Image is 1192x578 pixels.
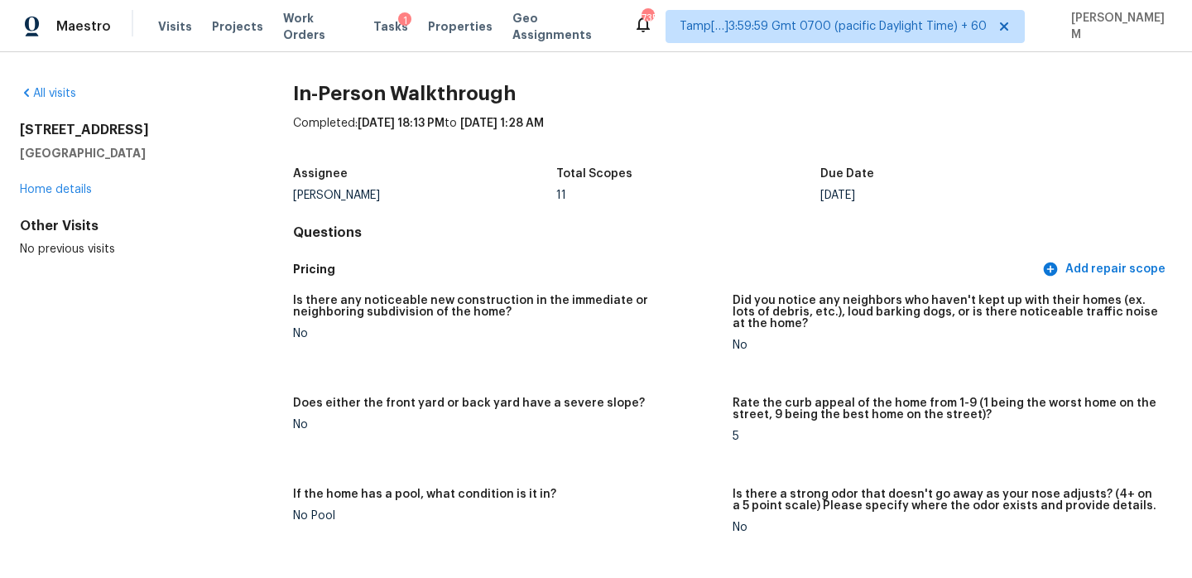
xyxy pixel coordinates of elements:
[820,190,1084,201] div: [DATE]
[293,190,557,201] div: [PERSON_NAME]
[680,18,987,35] span: Tamp[…]3:59:59 Gmt 0700 (pacific Daylight Time) + 60
[373,21,408,32] span: Tasks
[20,218,240,234] div: Other Visits
[20,145,240,161] h5: [GEOGRAPHIC_DATA]
[212,18,263,35] span: Projects
[293,85,1172,102] h2: In-Person Walkthrough
[460,118,544,129] span: [DATE] 1:28 AM
[1065,10,1167,43] span: [PERSON_NAME] M
[20,122,240,138] h2: [STREET_ADDRESS]
[556,190,820,201] div: 11
[733,295,1159,330] h5: Did you notice any neighbors who haven't kept up with their homes (ex. lots of debris, etc.), lou...
[358,118,445,129] span: [DATE] 18:13 PM
[293,328,719,340] div: No
[293,510,719,522] div: No Pool
[820,168,874,180] h5: Due Date
[733,522,1159,533] div: No
[733,431,1159,442] div: 5
[293,261,1039,278] h5: Pricing
[283,10,353,43] span: Work Orders
[398,12,411,29] div: 1
[1039,254,1172,285] button: Add repair scope
[512,10,613,43] span: Geo Assignments
[56,18,111,35] span: Maestro
[293,115,1172,158] div: Completed: to
[733,489,1159,512] h5: Is there a strong odor that doesn't go away as your nose adjusts? (4+ on a 5 point scale) Please ...
[293,489,556,500] h5: If the home has a pool, what condition is it in?
[293,224,1172,241] h4: Questions
[20,88,76,99] a: All visits
[293,397,645,409] h5: Does either the front yard or back yard have a severe slope?
[733,340,1159,351] div: No
[20,243,115,255] span: No previous visits
[556,168,632,180] h5: Total Scopes
[428,18,493,35] span: Properties
[642,10,653,26] div: 735
[733,397,1159,421] h5: Rate the curb appeal of the home from 1-9 (1 being the worst home on the street, 9 being the best...
[158,18,192,35] span: Visits
[293,419,719,431] div: No
[293,295,719,318] h5: Is there any noticeable new construction in the immediate or neighboring subdivision of the home?
[1045,259,1166,280] span: Add repair scope
[293,168,348,180] h5: Assignee
[20,184,92,195] a: Home details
